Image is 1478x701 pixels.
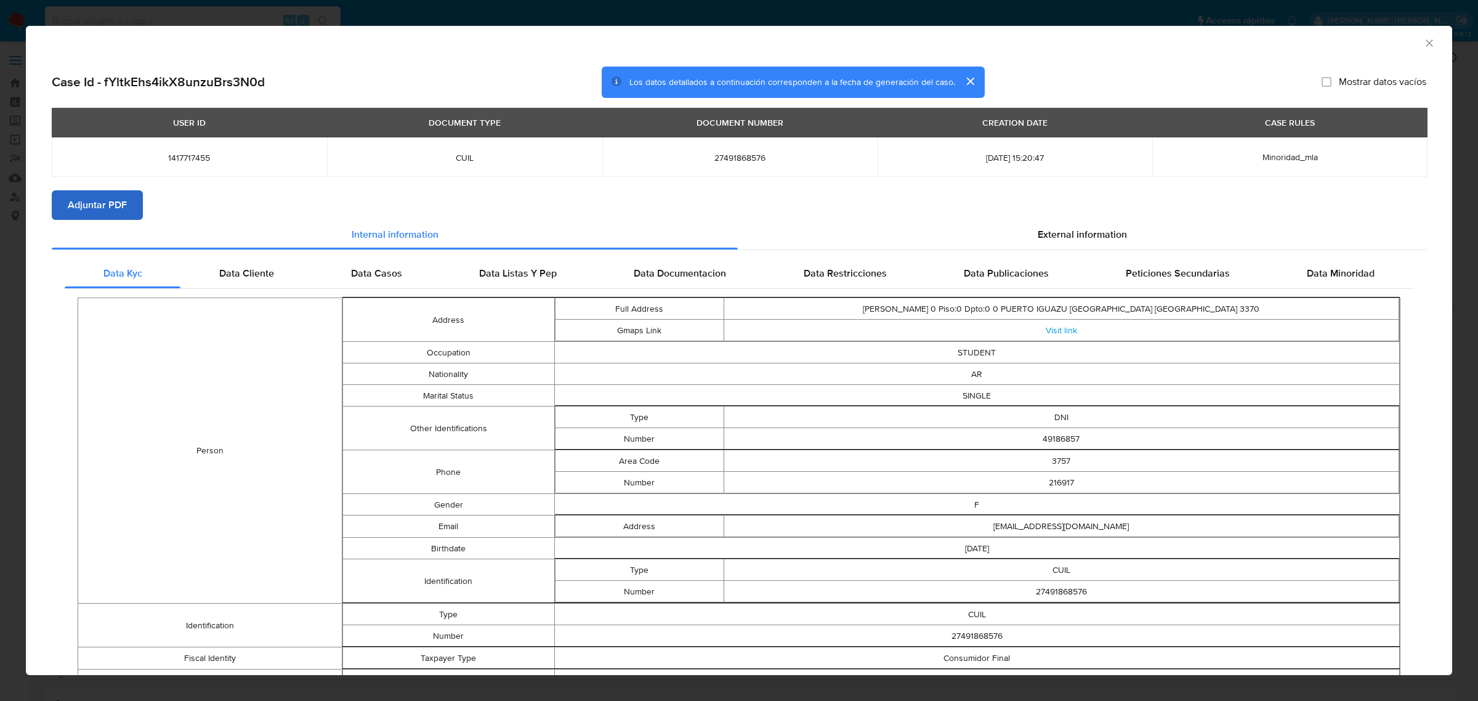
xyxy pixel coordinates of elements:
[343,450,554,494] td: Phone
[343,625,554,647] td: Number
[343,538,554,559] td: Birthdate
[67,152,312,163] span: 1417717455
[52,74,265,90] h2: Case Id - fYltkEhs4ikX8unzuBrs3N0d
[554,625,1400,647] td: 27491868576
[634,266,726,280] span: Data Documentacion
[892,152,1138,163] span: [DATE] 15:20:47
[351,266,402,280] span: Data Casos
[52,220,1426,249] div: Detailed info
[724,407,1399,428] td: DNI
[554,385,1400,407] td: SINGLE
[219,266,274,280] span: Data Cliente
[629,76,955,88] span: Los datos detallados a continuación corresponden a la fecha de generación del caso.
[554,342,1400,363] td: STUDENT
[1322,77,1331,87] input: Mostrar datos vacíos
[26,26,1452,675] div: closure-recommendation-modal
[555,559,724,581] td: Type
[78,604,342,647] td: Identification
[724,450,1399,472] td: 3757
[343,559,554,603] td: Identification
[103,266,142,280] span: Data Kyc
[724,581,1399,602] td: 27491868576
[78,298,342,604] td: Person
[342,152,588,163] span: CUIL
[724,472,1399,493] td: 216917
[554,647,1400,669] td: Consumidor Final
[1339,76,1426,88] span: Mostrar datos vacíos
[555,472,724,493] td: Number
[1258,112,1322,133] div: CASE RULES
[724,559,1399,581] td: CUIL
[804,266,887,280] span: Data Restricciones
[1046,324,1077,336] a: Visit link
[555,428,724,450] td: Number
[166,112,213,133] div: USER ID
[554,363,1400,385] td: AR
[1262,151,1318,163] span: Minoridad_mla
[1307,266,1375,280] span: Data Minoridad
[343,516,554,538] td: Email
[724,298,1399,320] td: [PERSON_NAME] 0 Piso:0 Dpto:0 0 PUERTO IGUAZU [GEOGRAPHIC_DATA] [GEOGRAPHIC_DATA] 3370
[554,670,1400,691] td: [PERSON_NAME]
[343,670,554,691] td: Preferred Full
[343,363,554,385] td: Nationality
[343,494,554,516] td: Gender
[343,647,554,669] td: Taxpayer Type
[554,604,1400,625] td: CUIL
[343,604,554,625] td: Type
[554,494,1400,516] td: F
[724,428,1399,450] td: 49186857
[555,407,724,428] td: Type
[555,320,724,341] td: Gmaps Link
[617,152,863,163] span: 27491868576
[343,385,554,407] td: Marital Status
[65,259,1413,288] div: Detailed internal info
[68,192,127,219] span: Adjuntar PDF
[343,342,554,363] td: Occupation
[555,581,724,602] td: Number
[555,450,724,472] td: Area Code
[78,647,342,670] td: Fiscal Identity
[479,266,557,280] span: Data Listas Y Pep
[421,112,508,133] div: DOCUMENT TYPE
[52,190,143,220] button: Adjuntar PDF
[955,67,985,96] button: cerrar
[1038,227,1127,241] span: External information
[1423,37,1434,48] button: Cerrar ventana
[352,227,438,241] span: Internal information
[724,516,1399,537] td: [EMAIL_ADDRESS][DOMAIN_NAME]
[555,298,724,320] td: Full Address
[975,112,1055,133] div: CREATION DATE
[689,112,791,133] div: DOCUMENT NUMBER
[1126,266,1230,280] span: Peticiones Secundarias
[343,407,554,450] td: Other Identifications
[343,298,554,342] td: Address
[964,266,1049,280] span: Data Publicaciones
[555,516,724,537] td: Address
[554,538,1400,559] td: [DATE]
